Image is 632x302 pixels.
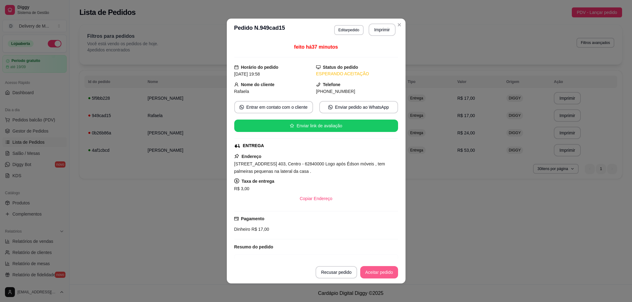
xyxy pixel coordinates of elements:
strong: Taxa de entrega [242,179,275,184]
span: R$ 17,00 [250,227,269,232]
button: Recusar pedido [316,266,357,278]
button: whats-appEnviar pedido ao WhatsApp [319,101,398,113]
span: whats-app [240,105,244,109]
button: Editarpedido [334,25,364,35]
strong: Horário do pedido [241,65,279,70]
strong: Resumo do pedido [234,244,273,249]
span: user [234,82,239,87]
span: credit-card [234,217,239,221]
span: pushpin [234,154,239,159]
div: ENTREGA [243,142,264,149]
span: Rafaela [234,89,249,94]
h3: Pedido N. 949cad15 [234,24,285,36]
div: Macarronada de carne moída - P [237,257,378,265]
span: calendar [234,65,239,69]
button: Copiar Endereço [295,192,337,205]
button: Imprimir [369,24,396,36]
span: [PHONE_NUMBER] [316,89,355,94]
span: desktop [316,65,320,69]
button: whats-appEntrar em contato com o cliente [234,101,313,113]
strong: Endereço [242,154,262,159]
strong: Nome do cliente [241,82,275,87]
span: dollar [234,178,239,183]
strong: 1 x [237,258,242,263]
button: starEnviar link de avaliação [234,120,398,132]
button: Close [394,20,404,30]
span: star [290,124,294,128]
strong: Pagamento [241,216,264,221]
strong: Status do pedido [323,65,358,70]
span: Dinheiro [234,227,250,232]
strong: Telefone [323,82,341,87]
span: whats-app [328,105,333,109]
strong: R$ 14,00 [378,258,395,263]
span: phone [316,82,320,87]
span: [DATE] 19:58 [234,72,260,77]
span: [STREET_ADDRESS] 403, Centro - 62840000 Logo após Édson móveis , tem palmeiras pequenas na latera... [234,161,385,174]
div: ESPERANDO ACEITAÇÃO [316,71,398,77]
span: feito há 37 minutos [294,44,338,50]
span: R$ 3,00 [234,186,249,191]
button: Aceitar pedido [360,266,398,278]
